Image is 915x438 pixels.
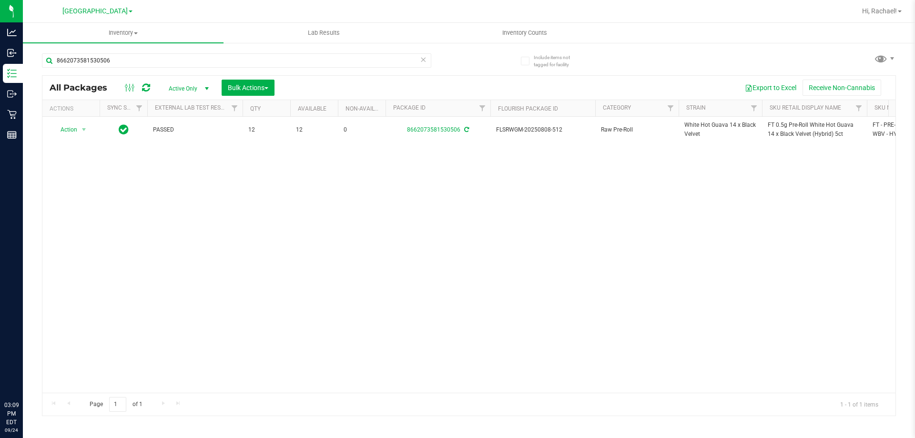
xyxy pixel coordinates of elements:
[7,89,17,99] inline-svg: Outbound
[489,29,560,37] span: Inventory Counts
[81,397,150,412] span: Page of 1
[7,110,17,119] inline-svg: Retail
[23,23,224,43] a: Inventory
[7,28,17,37] inline-svg: Analytics
[768,121,861,139] span: FT 0.5g Pre-Roll White Hot Guava 14 x Black Velvet (Hybrid) 5ct
[663,100,679,116] a: Filter
[739,80,803,96] button: Export to Excel
[393,104,426,111] a: Package ID
[250,105,261,112] a: Qty
[132,100,147,116] a: Filter
[107,104,144,111] a: Sync Status
[534,54,581,68] span: Include items not tagged for facility
[109,397,126,412] input: 1
[78,123,90,136] span: select
[874,104,903,111] a: SKU Name
[420,53,427,66] span: Clear
[346,105,388,112] a: Non-Available
[475,100,490,116] a: Filter
[298,105,326,112] a: Available
[227,100,243,116] a: Filter
[222,80,274,96] button: Bulk Actions
[7,130,17,140] inline-svg: Reports
[746,100,762,116] a: Filter
[23,29,224,37] span: Inventory
[296,125,332,134] span: 12
[833,397,886,411] span: 1 - 1 of 1 items
[496,125,590,134] span: FLSRWGM-20250808-512
[498,105,558,112] a: Flourish Package ID
[7,48,17,58] inline-svg: Inbound
[603,104,631,111] a: Category
[155,104,230,111] a: External Lab Test Result
[7,69,17,78] inline-svg: Inventory
[50,105,96,112] div: Actions
[295,29,353,37] span: Lab Results
[10,362,38,390] iframe: Resource center
[344,125,380,134] span: 0
[42,53,431,68] input: Search Package ID, Item Name, SKU, Lot or Part Number...
[228,84,268,92] span: Bulk Actions
[684,121,756,139] span: White Hot Guava 14 x Black Velvet
[153,125,237,134] span: PASSED
[224,23,424,43] a: Lab Results
[50,82,117,93] span: All Packages
[248,125,285,134] span: 12
[601,125,673,134] span: Raw Pre-Roll
[463,126,469,133] span: Sync from Compliance System
[4,401,19,427] p: 03:09 PM EDT
[4,427,19,434] p: 09/24
[803,80,881,96] button: Receive Non-Cannabis
[62,7,128,15] span: [GEOGRAPHIC_DATA]
[851,100,867,116] a: Filter
[862,7,897,15] span: Hi, Rachael!
[52,123,78,136] span: Action
[407,126,460,133] a: 8662073581530506
[119,123,129,136] span: In Sync
[686,104,706,111] a: Strain
[770,104,841,111] a: Sku Retail Display Name
[424,23,625,43] a: Inventory Counts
